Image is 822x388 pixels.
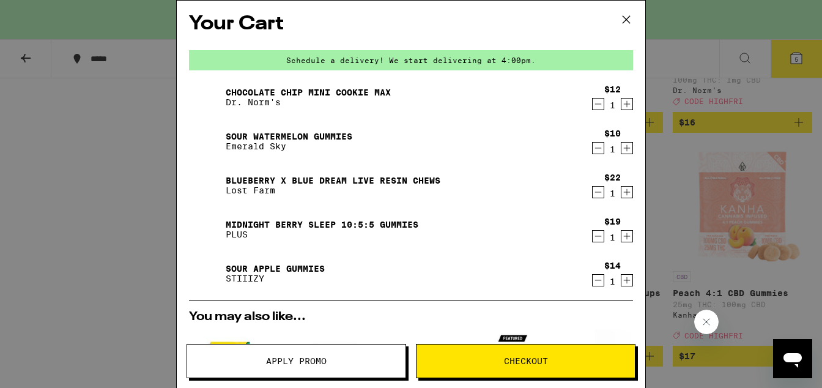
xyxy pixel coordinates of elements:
p: Lost Farm [226,185,440,195]
a: Midnight Berry SLEEP 10:5:5 Gummies [226,220,418,229]
div: Schedule a delivery! We start delivering at 4:00pm. [189,50,633,70]
button: Decrement [592,274,604,286]
img: Sour Watermelon Gummies [189,124,223,159]
div: 1 [604,277,621,286]
button: Increment [621,274,633,286]
div: 1 [604,100,621,110]
button: Increment [621,142,633,154]
div: 1 [604,233,621,242]
iframe: Close message [694,310,719,334]
span: Checkout [504,357,548,365]
span: Hi. Need any help? [7,9,88,18]
button: Increment [621,186,633,198]
div: 1 [604,188,621,198]
p: PLUS [226,229,418,239]
div: $12 [604,84,621,94]
h2: You may also like... [189,311,633,323]
p: Dr. Norm's [226,97,391,107]
button: Decrement [592,142,604,154]
button: Decrement [592,98,604,110]
p: STIIIZY [226,274,325,283]
button: Increment [621,98,633,110]
div: $19 [604,217,621,226]
img: Blueberry x Blue Dream Live Resin Chews [189,168,223,203]
img: Midnight Berry SLEEP 10:5:5 Gummies [189,212,223,247]
div: $10 [604,129,621,138]
button: Increment [621,230,633,242]
h2: Your Cart [189,10,633,38]
a: Sour Apple Gummies [226,264,325,274]
img: Sour Apple Gummies [189,256,223,291]
button: Apply Promo [187,344,406,378]
button: Checkout [416,344,635,378]
div: 1 [604,144,621,154]
button: Decrement [592,230,604,242]
iframe: Button to launch messaging window [773,339,812,378]
button: Decrement [592,186,604,198]
img: Chocolate Chip Mini Cookie MAX [189,80,223,114]
div: $14 [604,261,621,270]
p: Emerald Sky [226,141,352,151]
a: Chocolate Chip Mini Cookie MAX [226,88,391,97]
span: Apply Promo [266,357,327,365]
div: $22 [604,173,621,182]
a: Sour Watermelon Gummies [226,132,352,141]
a: Blueberry x Blue Dream Live Resin Chews [226,176,440,185]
